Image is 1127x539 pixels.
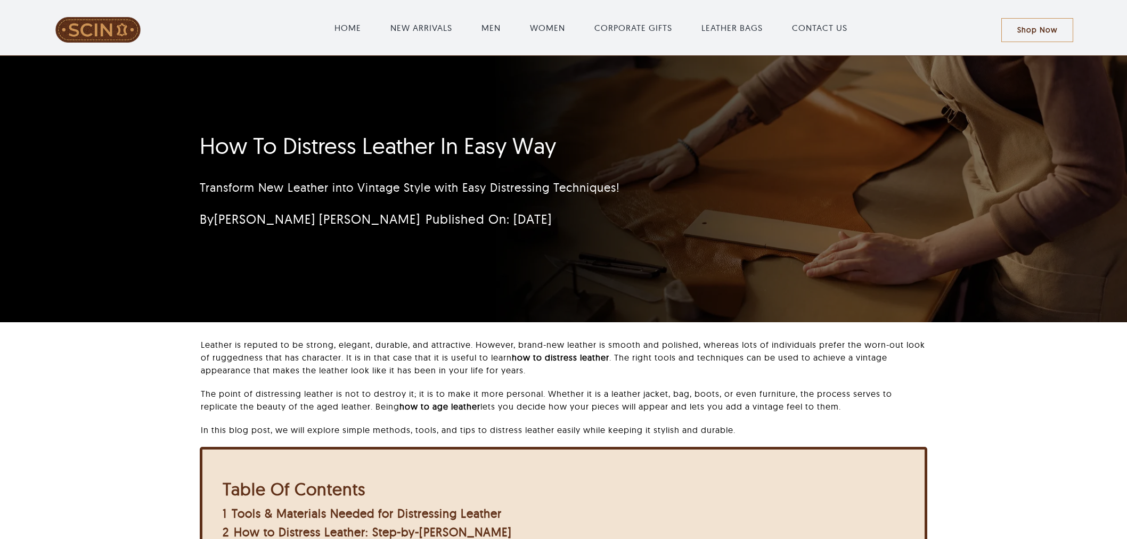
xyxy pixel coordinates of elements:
a: CONTACT US [792,21,847,34]
nav: Main Menu [180,11,1001,45]
a: [PERSON_NAME] [PERSON_NAME] [214,211,420,227]
span: By [200,211,420,227]
p: The point of distressing leather is not to destroy it; it is to make it more personal. Whether it... [201,387,927,413]
a: CORPORATE GIFTS [594,21,672,34]
strong: how to distress leather [512,352,609,363]
span: Tools & Materials Needed for Distressing Leather [232,506,502,521]
strong: how to age leather [399,401,480,412]
span: 1 [223,506,227,521]
a: WOMEN [530,21,565,34]
a: 1 Tools & Materials Needed for Distressing Leather [223,506,502,521]
span: Published On: [DATE] [426,211,552,227]
a: Shop Now [1001,18,1073,42]
a: NEW ARRIVALS [390,21,452,34]
p: Transform New Leather into Vintage Style with Easy Distressing Techniques! [200,179,801,197]
p: Leather is reputed to be strong, elegant, durable, and attractive. However, brand-new leather is ... [201,338,927,377]
a: MEN [481,21,501,34]
a: HOME [334,21,361,34]
p: In this blog post, we will explore simple methods, tools, and tips to distress leather easily whi... [201,423,927,436]
span: Shop Now [1017,26,1057,35]
b: Table Of Contents [223,478,365,500]
a: LEATHER BAGS [701,21,763,34]
h1: How To Distress Leather In Easy Way [200,133,801,159]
